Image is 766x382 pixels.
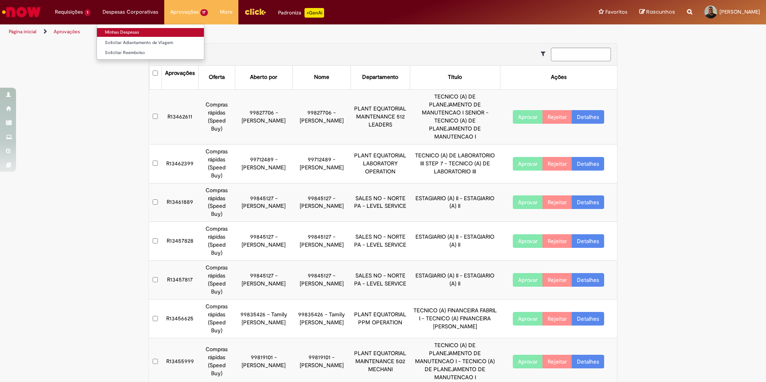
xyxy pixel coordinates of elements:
[572,157,604,171] a: Detalhes
[646,8,675,16] span: Rascunhos
[235,89,293,144] td: 99827706 - [PERSON_NAME]
[572,110,604,124] a: Detalhes
[542,312,572,326] button: Rejeitar
[410,183,500,222] td: ESTAGIARIO (A) II - ESTAGIARIO (A) II
[513,157,543,171] button: Aprovar
[293,222,351,261] td: 99845127 - [PERSON_NAME]
[198,300,235,338] td: Compras rápidas (Speed Buy)
[161,300,198,338] td: R13456625
[513,110,543,124] button: Aprovar
[513,234,543,248] button: Aprovar
[235,183,293,222] td: 99845127 - [PERSON_NAME]
[351,144,410,183] td: PLANT EQUATORIAL LABORATORY OPERATION
[200,9,208,16] span: 17
[293,144,351,183] td: 99712489 - [PERSON_NAME]
[572,195,604,209] a: Detalhes
[351,261,410,300] td: SALES NO - NORTE PA - LEVEL SERVICE
[542,273,572,287] button: Rejeitar
[351,222,410,261] td: SALES NO - NORTE PA - LEVEL SERVICE
[448,73,462,81] div: Título
[198,261,235,300] td: Compras rápidas (Speed Buy)
[541,51,549,56] i: Mostrar filtros para: Suas Solicitações
[235,222,293,261] td: 99845127 - [PERSON_NAME]
[314,73,329,81] div: Nome
[293,261,351,300] td: 99845127 - [PERSON_NAME]
[513,195,543,209] button: Aprovar
[161,66,198,89] th: Aprovações
[572,312,604,326] a: Detalhes
[250,73,277,81] div: Aberto por
[209,73,225,81] div: Oferta
[293,300,351,338] td: 99835426 - Tamily [PERSON_NAME]
[54,28,80,35] a: Aprovações
[198,222,235,261] td: Compras rápidas (Speed Buy)
[551,73,566,81] div: Ações
[351,89,410,144] td: PLANT EQUATORIAL MAINTENANCE 512 LEADERS
[165,69,195,77] div: Aprovações
[220,8,232,16] span: More
[198,144,235,183] td: Compras rápidas (Speed Buy)
[1,4,42,20] img: ServiceNow
[55,8,83,16] span: Requisições
[513,312,543,326] button: Aprovar
[572,273,604,287] a: Detalhes
[351,300,410,338] td: PLANT EQUATORIAL PPM OPERATION
[235,300,293,338] td: 99835426 - Tamily [PERSON_NAME]
[605,8,627,16] span: Favoritos
[161,89,198,144] td: R13462611
[362,73,398,81] div: Departamento
[410,89,500,144] td: TECNICO (A) DE PLANEJAMENTO DE MANUTENCAO I SENIOR - TECNICO (A) DE PLANEJAMENTO DE MANUTENCAO I
[278,8,324,18] div: Padroniza
[639,8,675,16] a: Rascunhos
[720,8,760,15] span: [PERSON_NAME]
[410,300,500,338] td: TECNICO (A) FINANCEIRA FABRIL I - TECNICO (A) FINANCEIRA [PERSON_NAME]
[198,89,235,144] td: Compras rápidas (Speed Buy)
[513,273,543,287] button: Aprovar
[161,261,198,300] td: R13457817
[351,183,410,222] td: SALES NO - NORTE PA - LEVEL SERVICE
[235,261,293,300] td: 99845127 - [PERSON_NAME]
[235,144,293,183] td: 99712489 - [PERSON_NAME]
[97,24,204,60] ul: Despesas Corporativas
[293,183,351,222] td: 99845127 - [PERSON_NAME]
[542,110,572,124] button: Rejeitar
[542,234,572,248] button: Rejeitar
[542,355,572,368] button: Rejeitar
[97,28,204,37] a: Minhas Despesas
[572,355,604,368] a: Detalhes
[161,222,198,261] td: R13457828
[9,28,36,35] a: Página inicial
[6,24,505,39] ul: Trilhas de página
[161,144,198,183] td: R13462399
[244,6,266,18] img: click_logo_yellow_360x200.png
[198,183,235,222] td: Compras rápidas (Speed Buy)
[304,8,324,18] p: +GenAi
[85,9,91,16] span: 1
[542,195,572,209] button: Rejeitar
[513,355,543,368] button: Aprovar
[542,157,572,171] button: Rejeitar
[161,183,198,222] td: R13461889
[410,261,500,300] td: ESTAGIARIO (A) II - ESTAGIARIO (A) II
[410,144,500,183] td: TECNICO (A) DE LABORATORIO III STEP 7 - TECNICO (A) DE LABORATORIO III
[293,89,351,144] td: 99827706 - [PERSON_NAME]
[97,38,204,47] a: Solicitar Adiantamento de Viagem
[103,8,158,16] span: Despesas Corporativas
[170,8,199,16] span: Aprovações
[572,234,604,248] a: Detalhes
[97,48,204,57] a: Solicitar Reembolso
[410,222,500,261] td: ESTAGIARIO (A) II - ESTAGIARIO (A) II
